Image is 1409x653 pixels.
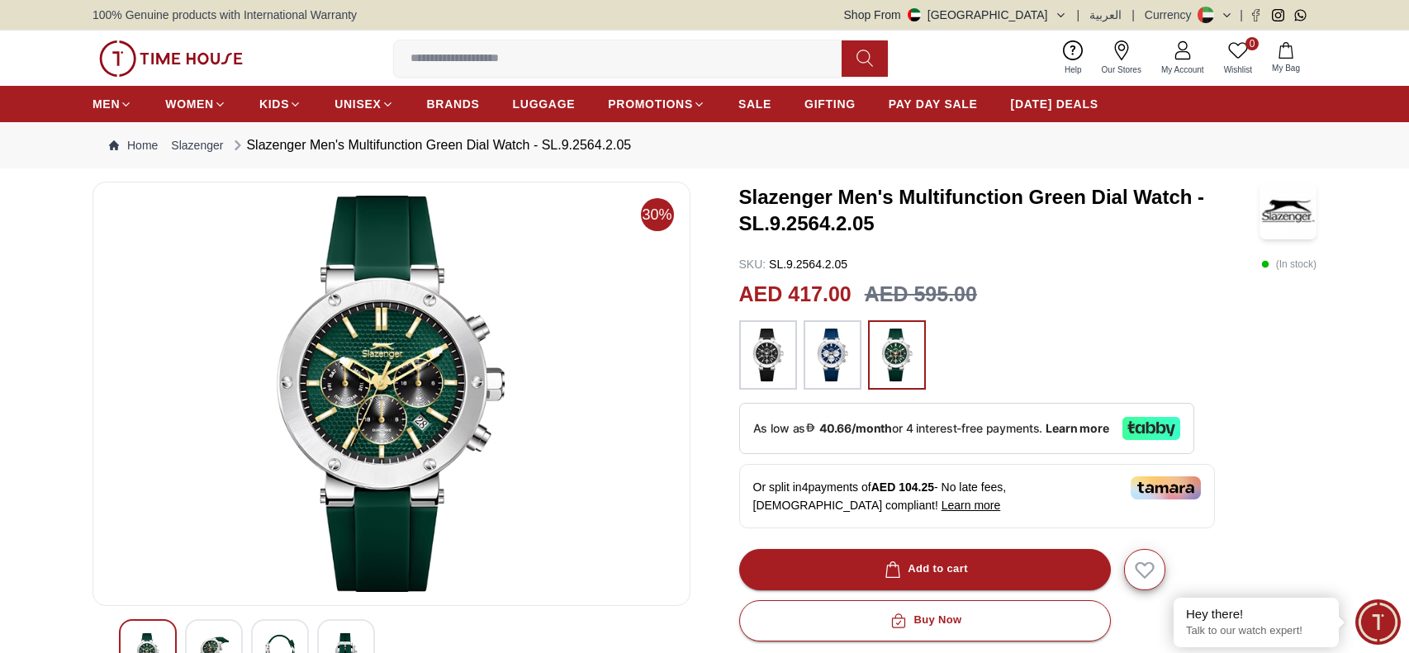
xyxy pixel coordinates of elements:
span: [DATE] DEALS [1011,96,1098,112]
p: ( In stock ) [1261,256,1316,272]
a: UNISEX [334,89,393,119]
a: LUGGAGE [513,89,576,119]
a: Facebook [1250,9,1262,21]
span: | [1131,7,1135,23]
img: ... [747,329,789,381]
a: SALE [738,89,771,119]
a: Whatsapp [1294,9,1307,21]
span: My Bag [1265,62,1307,74]
span: MEN [93,96,120,112]
span: UNISEX [334,96,381,112]
span: SKU : [739,258,766,271]
img: ... [876,329,918,381]
button: Buy Now [739,600,1111,641]
h2: AED 417.00 [739,279,852,310]
a: WOMEN [165,89,226,119]
img: ... [99,40,243,77]
span: KIDS [259,96,289,112]
div: Or split in 4 payments of - No late fees, [DEMOGRAPHIC_DATA] compliant! [739,464,1215,528]
a: Slazenger [171,137,223,154]
h3: AED 595.00 [865,279,977,310]
span: PAY DAY SALE [889,96,978,112]
span: 0 [1245,37,1259,50]
span: Learn more [942,499,1001,512]
p: Talk to our watch expert! [1186,624,1326,638]
a: Help [1055,37,1092,79]
span: AED 104.25 [871,480,934,494]
button: Shop From[GEOGRAPHIC_DATA] [844,7,1067,23]
div: Chat Widget [1355,599,1401,645]
span: Wishlist [1217,64,1259,76]
a: Instagram [1272,9,1284,21]
div: Add to cart [881,560,968,579]
img: ... [812,329,853,381]
button: Add to cart [739,549,1111,590]
span: WOMEN [165,96,214,112]
a: Our Stores [1092,37,1151,79]
a: PROMOTIONS [608,89,705,119]
span: | [1240,7,1243,23]
div: Slazenger Men's Multifunction Green Dial Watch - SL.9.2564.2.05 [230,135,631,155]
img: United Arab Emirates [908,8,921,21]
a: PAY DAY SALE [889,89,978,119]
a: GIFTING [804,89,856,119]
a: BRANDS [427,89,480,119]
span: GIFTING [804,96,856,112]
img: Tamara [1131,476,1201,499]
button: My Bag [1262,39,1310,78]
a: Home [109,137,158,154]
a: [DATE] DEALS [1011,89,1098,119]
span: Help [1058,64,1089,76]
span: 30% [641,198,674,231]
a: MEN [93,89,132,119]
img: Slazenger Men's Multifunction Green Dial Watch - SL.9.2564.2.05 [1260,182,1316,239]
button: العربية [1089,7,1122,23]
span: PROMOTIONS [608,96,693,112]
span: SALE [738,96,771,112]
div: Hey there! [1186,606,1326,622]
a: 0Wishlist [1214,37,1262,79]
span: 100% Genuine products with International Warranty [93,7,357,23]
span: BRANDS [427,96,480,112]
div: Buy Now [887,611,961,630]
a: KIDS [259,89,301,119]
p: SL.9.2564.2.05 [739,256,848,272]
span: LUGGAGE [513,96,576,112]
span: | [1077,7,1080,23]
span: Our Stores [1095,64,1148,76]
img: Slazenger Men's Multifunction Black Dial Watch - SL.9.2564.2.01 [107,196,676,592]
nav: Breadcrumb [93,122,1316,168]
h3: Slazenger Men's Multifunction Green Dial Watch - SL.9.2564.2.05 [739,184,1260,237]
div: Currency [1145,7,1198,23]
span: My Account [1155,64,1211,76]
